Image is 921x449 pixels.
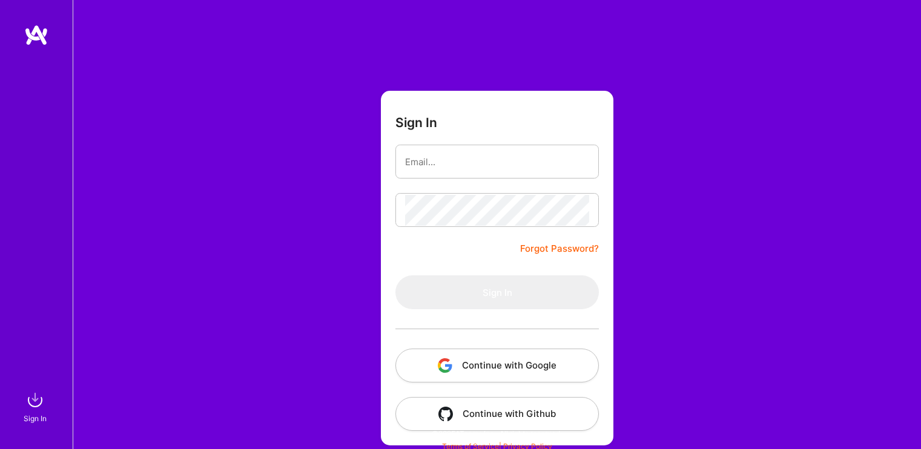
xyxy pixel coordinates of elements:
input: Email... [405,146,589,177]
img: logo [24,24,48,46]
h3: Sign In [395,115,437,130]
img: icon [438,407,453,421]
a: Forgot Password? [520,241,599,256]
img: icon [438,358,452,373]
button: Sign In [395,275,599,309]
div: Sign In [24,412,47,425]
a: sign inSign In [25,388,47,425]
img: sign in [23,388,47,412]
div: © 2025 ATeams Inc., All rights reserved. [73,418,921,448]
button: Continue with Github [395,397,599,431]
button: Continue with Google [395,349,599,382]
